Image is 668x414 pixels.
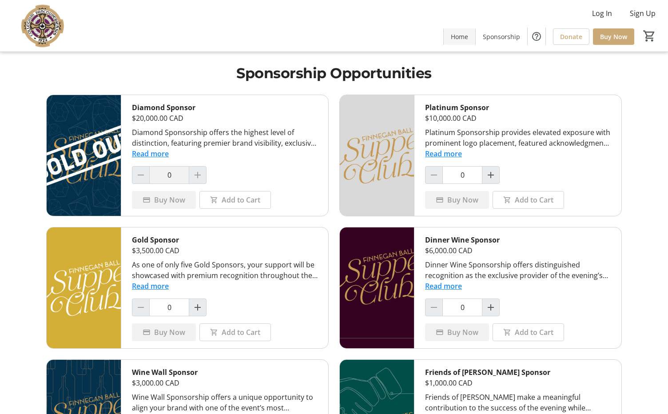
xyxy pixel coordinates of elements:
span: Log In [592,8,612,19]
input: Gold Sponsor Quantity [149,299,189,316]
button: Sign Up [623,6,663,20]
div: Dinner Wine Sponsor [425,235,611,245]
button: Read more [132,281,169,291]
div: $3,000.00 CAD [132,378,318,388]
div: Wine Wall Sponsorship offers a unique opportunity to align your brand with one of the event’s mos... [132,392,318,413]
input: Platinum Sponsor Quantity [442,166,482,184]
div: $1,000.00 CAD [425,378,611,388]
div: Platinum Sponsor [425,102,611,113]
button: Help [528,28,545,45]
span: Donate [560,32,582,41]
div: $6,000.00 CAD [425,245,611,256]
div: As one of only five Gold Sponsors, your support will be showcased with premium recognition throug... [132,259,318,281]
div: Dinner Wine Sponsorship offers distinguished recognition as the exclusive provider of the evening... [425,259,611,281]
img: Dinner Wine Sponsor [340,227,414,348]
span: Sponsorship [483,32,520,41]
span: Home [451,32,468,41]
img: VC Parent Association's Logo [5,4,84,48]
img: Gold Sponsor [47,227,121,348]
div: $20,000.00 CAD [132,113,318,123]
div: Friends of [PERSON_NAME] Sponsor [425,367,611,378]
div: Wine Wall Sponsor [132,367,318,378]
button: Increment by one [482,299,499,316]
button: Log In [585,6,619,20]
a: Donate [553,28,589,45]
button: Read more [425,281,462,291]
input: Diamond Sponsor Quantity [149,166,189,184]
div: $10,000.00 CAD [425,113,611,123]
span: Buy Now [600,32,627,41]
div: Gold Sponsor [132,235,318,245]
img: Diamond Sponsor [47,95,121,216]
h1: Sponsorship Opportunities [46,63,622,84]
div: Diamond Sponsor [132,102,318,113]
img: Platinum Sponsor [340,95,414,216]
button: Increment by one [189,299,206,316]
span: Sign Up [630,8,656,19]
div: Friends of [PERSON_NAME] make a meaningful contribution to the success of the evening while recei... [425,392,611,413]
div: Diamond Sponsorship offers the highest level of distinction, featuring premier brand visibility, ... [132,127,318,148]
button: Read more [425,148,462,159]
input: Dinner Wine Sponsor Quantity [442,299,482,316]
div: Platinum Sponsorship provides elevated exposure with prominent logo placement, featured acknowled... [425,127,611,148]
a: Sponsorship [476,28,527,45]
a: Home [444,28,475,45]
div: $3,500.00 CAD [132,245,318,256]
button: Cart [641,28,657,44]
button: Increment by one [482,167,499,183]
a: Buy Now [593,28,634,45]
button: Read more [132,148,169,159]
